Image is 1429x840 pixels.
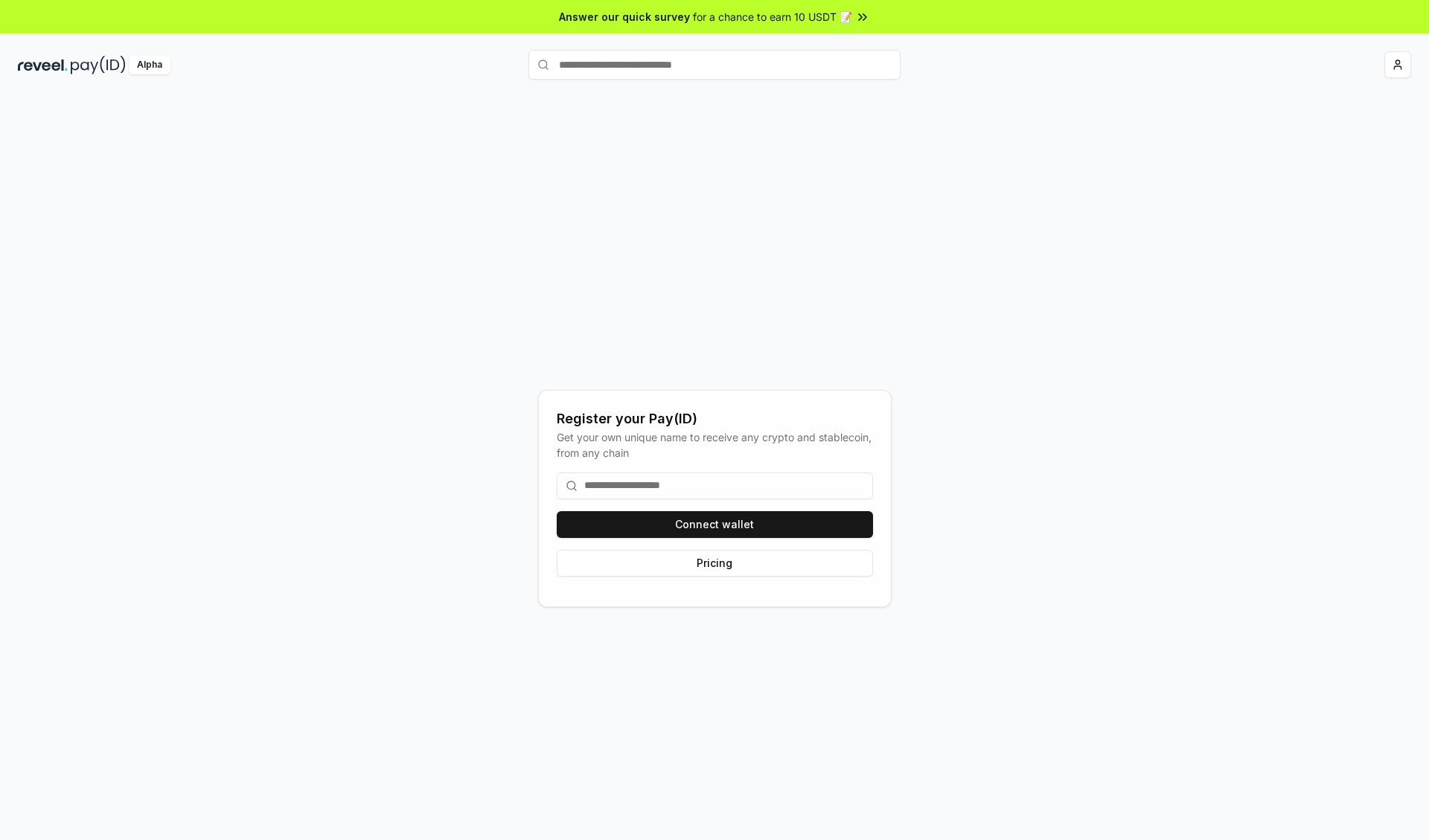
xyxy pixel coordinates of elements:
button: Connect wallet [557,511,873,538]
span: Answer our quick survey [559,9,690,25]
img: pay_id [71,56,126,74]
div: Alpha [129,56,170,74]
img: reveel_dark [18,56,68,74]
button: Pricing [557,550,873,577]
div: Register your Pay(ID) [557,408,873,429]
div: Get your own unique name to receive any crypto and stablecoin, from any chain [557,429,873,461]
span: for a chance to earn 10 USDT 📝 [693,9,852,25]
